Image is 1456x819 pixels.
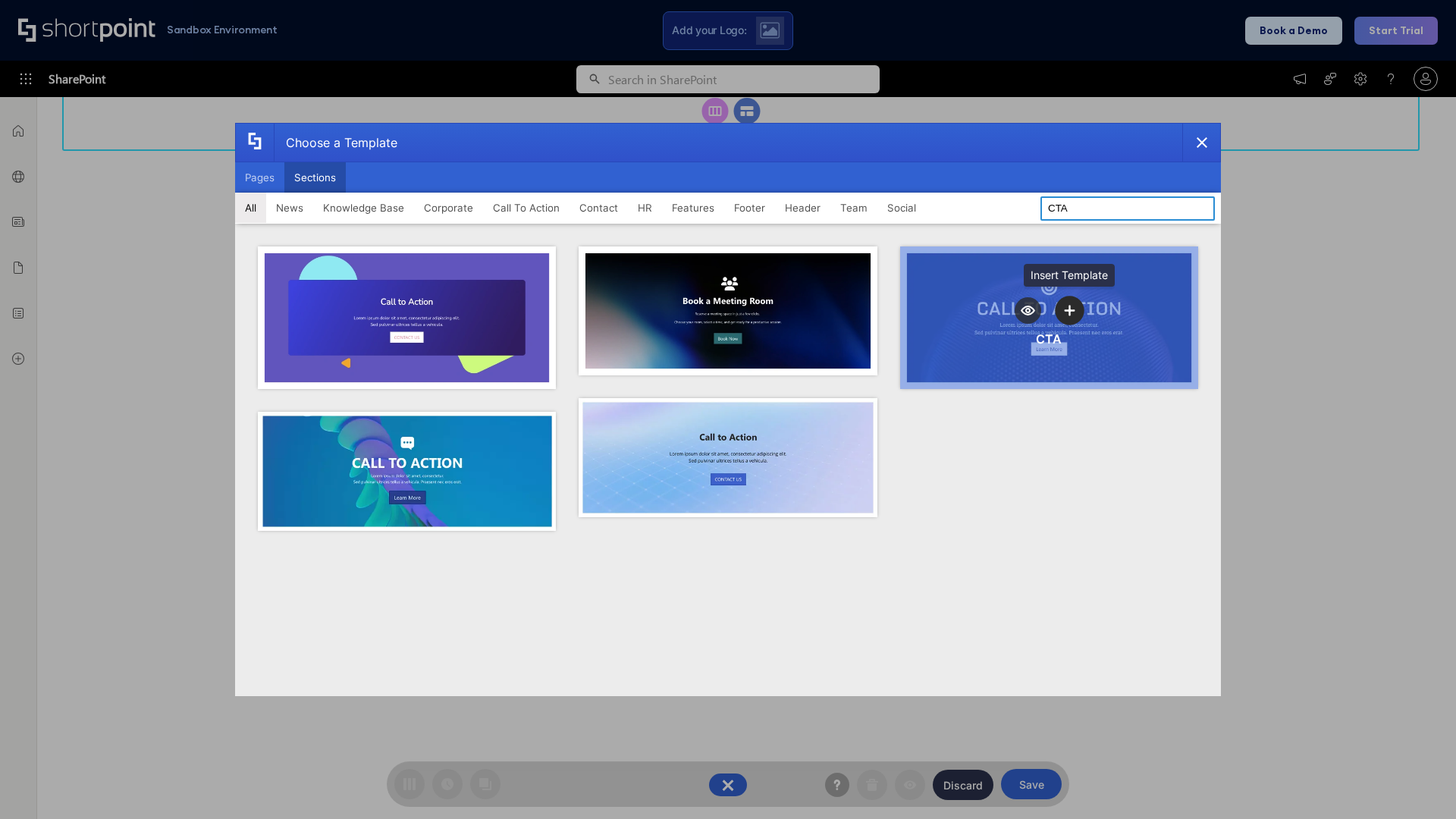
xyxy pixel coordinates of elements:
button: Contact [570,193,628,223]
button: News [266,193,313,223]
button: Team [830,193,877,223]
button: Header [775,193,830,223]
div: template selector [235,123,1221,696]
iframe: Chat Widget [1380,746,1456,819]
button: Pages [235,162,284,193]
button: Features [662,193,724,223]
button: Call To Action [483,193,570,223]
input: Search [1040,196,1215,221]
button: Sections [284,162,346,193]
button: All [235,193,266,223]
button: Footer [724,193,775,223]
button: HR [628,193,662,223]
div: CTA [1036,331,1062,347]
button: Corporate [414,193,483,223]
button: Knowledge Base [313,193,414,223]
button: Social [877,193,926,223]
div: Choose a Template [274,124,397,162]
